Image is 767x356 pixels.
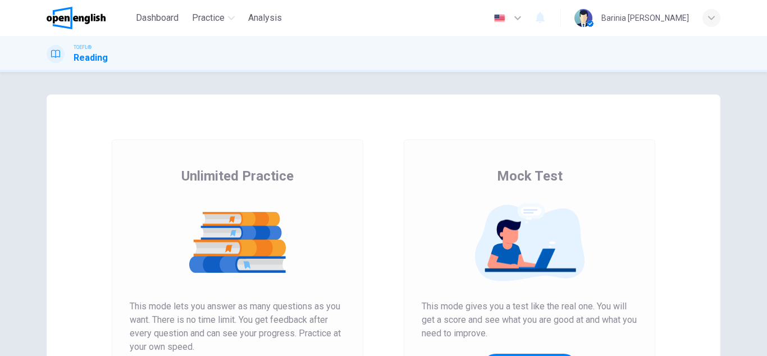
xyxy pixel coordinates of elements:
[74,43,92,51] span: TOEFL®
[74,51,108,65] h1: Reading
[248,11,282,25] span: Analysis
[192,11,225,25] span: Practice
[47,7,131,29] a: OpenEnglish logo
[601,11,689,25] div: Barinia [PERSON_NAME]
[47,7,106,29] img: OpenEnglish logo
[244,8,286,28] button: Analysis
[422,300,637,340] span: This mode gives you a test like the real one. You will get a score and see what you are good at a...
[181,167,294,185] span: Unlimited Practice
[492,14,506,22] img: en
[130,300,345,354] span: This mode lets you answer as many questions as you want. There is no time limit. You get feedback...
[188,8,239,28] button: Practice
[131,8,183,28] button: Dashboard
[497,167,563,185] span: Mock Test
[574,9,592,27] img: Profile picture
[136,11,179,25] span: Dashboard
